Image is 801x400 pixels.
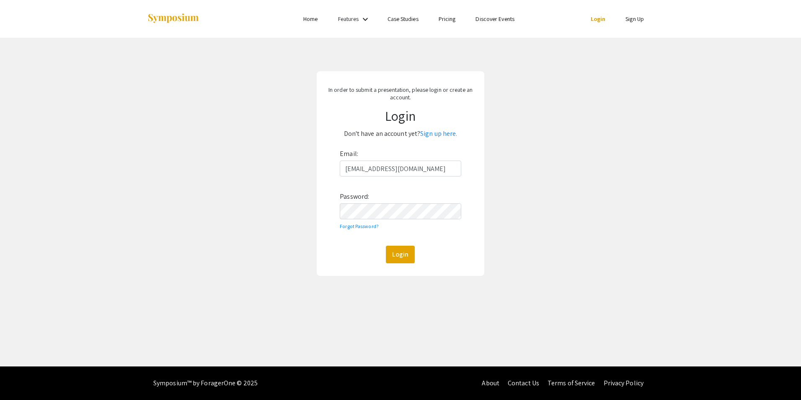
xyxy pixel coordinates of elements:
[325,127,476,140] p: Don't have an account yet?
[420,129,457,138] a: Sign up here.
[340,223,379,229] a: Forgot Password?
[386,246,415,263] button: Login
[482,379,499,387] a: About
[604,379,643,387] a: Privacy Policy
[388,15,419,23] a: Case Studies
[360,14,370,24] mat-icon: Expand Features list
[439,15,456,23] a: Pricing
[338,15,359,23] a: Features
[340,190,369,203] label: Password:
[147,13,199,24] img: Symposium by ForagerOne
[303,15,318,23] a: Home
[475,15,514,23] a: Discover Events
[591,15,606,23] a: Login
[325,108,476,124] h1: Login
[340,147,358,161] label: Email:
[325,86,476,101] p: In order to submit a presentation, please login or create an account.
[153,366,258,400] div: Symposium™ by ForagerOne © 2025
[508,379,539,387] a: Contact Us
[6,362,36,394] iframe: Chat
[548,379,595,387] a: Terms of Service
[625,15,644,23] a: Sign Up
